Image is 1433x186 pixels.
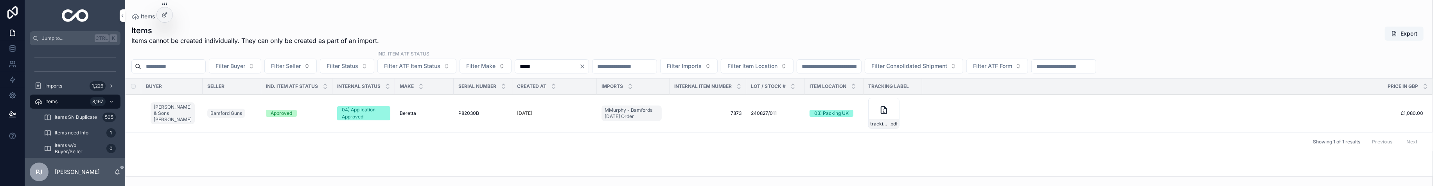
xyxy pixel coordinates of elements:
span: [PERSON_NAME] & Sons [PERSON_NAME] [154,104,192,123]
div: 1 [106,128,116,138]
span: Filter ATF Item Status [384,62,440,70]
p: [PERSON_NAME] [55,168,100,176]
span: Filter Seller [271,62,301,70]
span: Items [141,13,155,20]
a: Items [131,13,155,20]
span: Bamford Guns [210,110,242,116]
span: Make [400,83,414,89]
span: Filter Buyer [215,62,245,70]
span: Filter Consolidated Shipment [871,62,947,70]
a: [PERSON_NAME] & Sons [PERSON_NAME] [151,102,195,124]
button: Select Button [966,59,1028,73]
a: Items SN Duplicate505 [39,110,120,124]
button: Clear [579,63,589,70]
span: Buyer [146,83,162,89]
button: Select Button [320,59,374,73]
a: 240827/011 [751,110,800,116]
span: Jump to... [42,35,92,41]
div: 1,226 [90,81,106,91]
a: [PERSON_NAME] & Sons [PERSON_NAME] [151,101,198,126]
span: K [110,35,117,41]
span: Imports [45,83,62,89]
span: Filter Item Location [727,62,778,70]
a: Beretta [400,110,449,116]
span: Filter Status [327,62,358,70]
span: tracking_label [870,121,889,127]
span: Items cannot be created individually. They can only be created as part of an import. [131,36,379,45]
span: Ind. Item ATF Status [266,83,318,89]
div: 0 [106,144,116,153]
a: £1,080.00 [922,110,1423,116]
a: Approved [266,110,328,117]
span: .pdf [889,121,898,127]
span: Filter Make [466,62,496,70]
a: 03) Packing UK [810,110,859,117]
div: 04) Application Approved [342,106,386,120]
span: MMurphy - Bamfords [DATE] Order [605,107,659,120]
button: Select Button [660,59,718,73]
a: Items8,167 [30,95,120,109]
span: Imports [602,83,623,89]
div: scrollable content [25,45,125,158]
a: 04) Application Approved [337,106,390,120]
a: MMurphy - Bamfords [DATE] Order [602,106,662,121]
div: 8,167 [90,97,106,106]
button: Select Button [209,59,261,73]
p: [DATE] [517,110,532,116]
span: Created at [517,83,546,89]
span: Seller [207,83,224,89]
a: Bamford Guns [207,109,245,118]
span: Lot / Stock # [751,83,786,89]
span: Showing 1 of 1 results [1313,139,1360,145]
a: MMurphy - Bamfords [DATE] Order [602,104,665,123]
a: P82030B [458,110,508,116]
div: 505 [102,113,116,122]
a: tracking_label.pdf [868,98,918,129]
a: [DATE] [517,110,592,116]
span: PJ [36,167,43,177]
button: Jump to...CtrlK [30,31,120,45]
button: Select Button [865,59,963,73]
div: 03) Packing UK [814,110,849,117]
span: Items SN Duplicate [55,114,97,120]
a: Items w/o Buyer/Seller0 [39,141,120,156]
button: Select Button [460,59,512,73]
button: Select Button [377,59,456,73]
span: Filter Imports [667,62,702,70]
button: Select Button [264,59,317,73]
button: Select Button [721,59,794,73]
a: Imports1,226 [30,79,120,93]
span: Tracking Label [868,83,909,89]
span: Beretta [400,110,416,116]
img: App logo [62,9,89,22]
button: Export [1385,27,1424,41]
span: Item Location [810,83,846,89]
a: Bamford Guns [207,107,257,120]
span: Serial Number [458,83,496,89]
h1: Items [131,25,379,36]
span: Filter ATF Form [973,62,1012,70]
span: Ctrl [95,34,109,42]
span: Items [45,98,57,105]
span: P82030B [458,110,479,116]
span: 240827/011 [751,110,777,116]
label: ind. Item ATF Status [377,50,429,57]
a: Items need Info1 [39,126,120,140]
span: Price in GBP [1388,83,1418,89]
span: Items w/o Buyer/Seller [55,142,103,155]
span: Internal Item Number [674,83,732,89]
span: Internal Status [337,83,381,89]
a: 7873 [674,110,742,116]
div: Approved [271,110,292,117]
span: Items need Info [55,130,88,136]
